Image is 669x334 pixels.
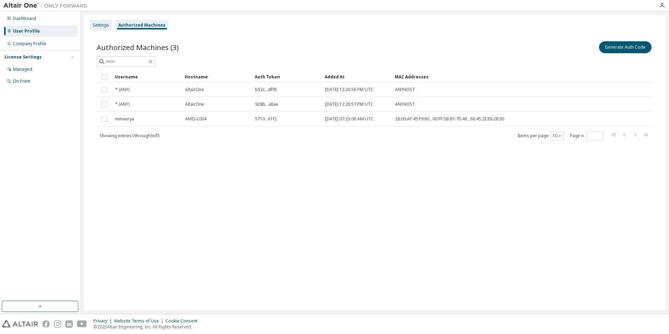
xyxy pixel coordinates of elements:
span: 28:00:AF:45:F9:80 , 00:FF:5B:B1:75:46 , 60:45:2E:E8:28:30 [395,116,504,122]
div: Username [115,71,179,82]
span: AltairOne [185,102,204,107]
div: Auth Token [255,71,319,82]
span: [DATE] 12:26:56 PM UTC [325,87,373,92]
span: Authorized Machines (3) [97,42,179,52]
div: On Prem [13,78,30,84]
button: Generate Auth Code [599,41,652,53]
span: ANYHOST [395,87,415,92]
span: AMI2-L004 [185,116,206,122]
img: facebook.svg [42,320,50,328]
div: Company Profile [13,41,46,47]
span: Showing entries 1 through 3 of 3 [100,133,160,139]
button: 10 [552,133,562,139]
span: 929b...a8ae [255,102,278,107]
span: 5710...61f2 [255,116,277,122]
p: © 2025 Altair Engineering, Inc. All Rights Reserved. [93,324,202,330]
div: Managed [13,67,32,72]
span: b52c...df95 [255,87,277,92]
img: linkedin.svg [65,320,73,328]
span: ANYHOST [395,102,415,107]
div: Website Terms of Use [114,318,166,324]
span: Page n. [570,131,604,140]
img: instagram.svg [54,320,61,328]
div: Settings [93,22,109,28]
div: Hostname [185,71,249,82]
div: Dashboard [13,16,36,21]
div: Added At [325,71,389,82]
span: * (ANY) [115,102,129,107]
span: * (ANY) [115,87,129,92]
div: MAC Addresses [395,71,579,82]
img: Altair One [3,2,91,9]
span: AltairOne [185,87,204,92]
span: [DATE] 07:23:06 AM UTC [325,116,374,122]
span: mmaurya [115,116,134,122]
div: License Settings [5,54,42,60]
img: altair_logo.svg [2,320,38,328]
span: [DATE] 12:26:57 PM UTC [325,102,373,107]
div: User Profile [13,28,40,34]
div: Authorized Machines [118,22,166,28]
img: youtube.svg [77,320,87,328]
div: Privacy [93,318,114,324]
span: Items per page [517,131,564,140]
div: Cookie Consent [166,318,202,324]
